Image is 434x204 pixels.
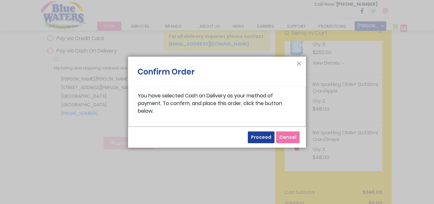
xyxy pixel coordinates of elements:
[138,92,296,115] p: You have selected Cash on Delivery as your method of payment. To confirm, and place this order, c...
[248,131,275,143] button: Proceed
[276,131,300,143] button: Cancel
[138,66,195,81] h1: Confirm Order
[279,134,296,140] span: Cancel
[251,134,271,140] span: Proceed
